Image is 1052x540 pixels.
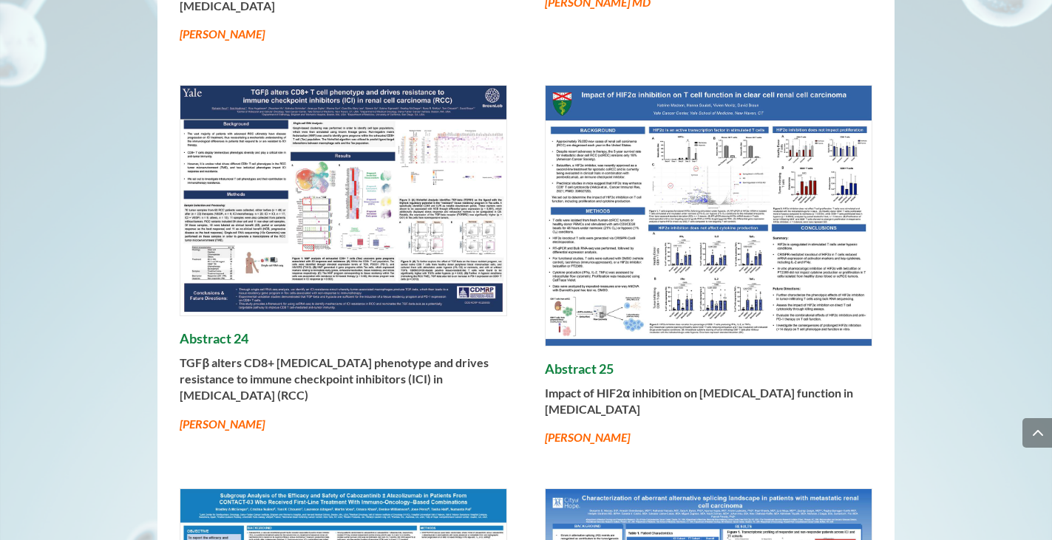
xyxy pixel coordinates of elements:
em: [PERSON_NAME] [545,430,630,444]
h4: Abstract 24 [180,331,506,355]
strong: TGFβ alters CD8+ [MEDICAL_DATA] phenotype and drives resistance to immune checkpoint inhibitors (... [180,355,489,403]
img: 25_Madsen_Katrine [546,86,871,346]
img: 24_Rout_Rishabh [180,86,506,315]
h4: Abstract 25 [545,361,872,385]
strong: Impact of HIF2α inhibition on [MEDICAL_DATA] function in [MEDICAL_DATA] [545,386,853,416]
em: [PERSON_NAME] [180,417,265,431]
em: [PERSON_NAME] [180,27,265,41]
